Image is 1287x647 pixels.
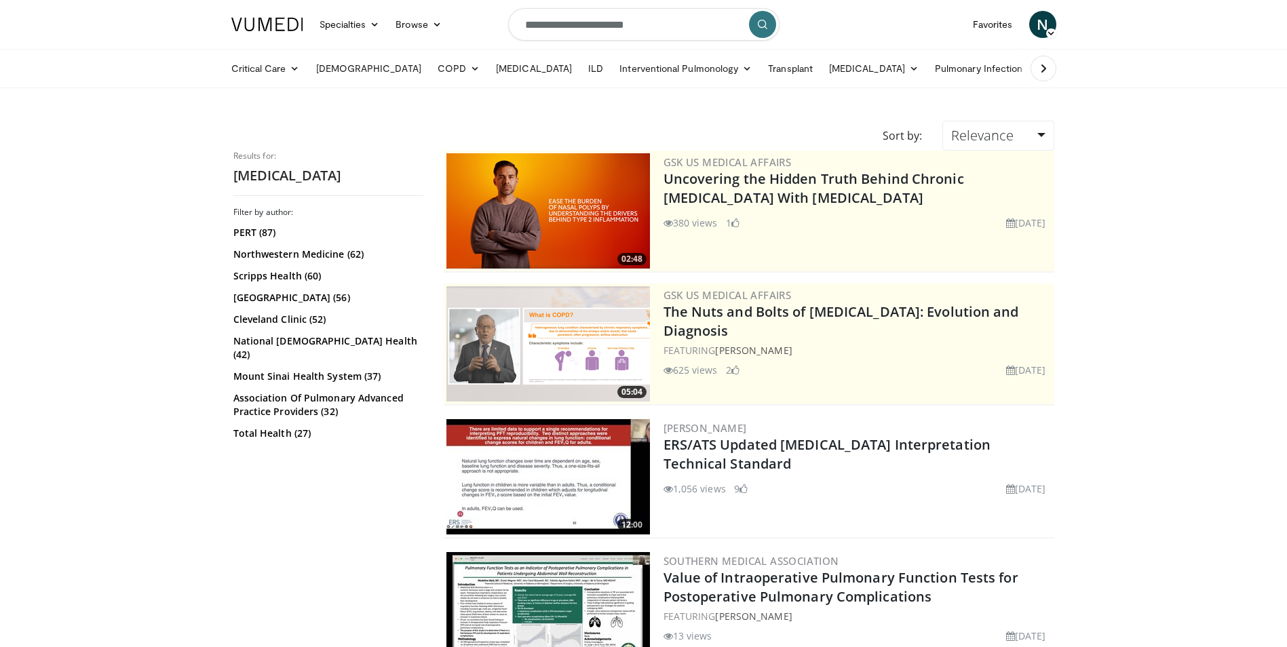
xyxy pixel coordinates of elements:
[726,216,739,230] li: 1
[726,363,739,377] li: 2
[429,55,488,82] a: COPD
[715,610,792,623] a: [PERSON_NAME]
[233,313,420,326] a: Cleveland Clinic (52)
[233,391,420,418] a: Association Of Pulmonary Advanced Practice Providers (32)
[446,153,650,269] img: d04c7a51-d4f2-46f9-936f-c139d13e7fbe.png.300x170_q85_crop-smart_upscale.png
[760,55,821,82] a: Transplant
[446,419,650,534] img: 1499512c-dfb8-4ca8-9436-8f7620596e62.300x170_q85_crop-smart_upscale.jpg
[664,363,718,377] li: 625 views
[664,435,991,473] a: ERS/ATS Updated [MEDICAL_DATA] Interpretation Technical Standard
[664,482,726,496] li: 1,056 views
[664,155,792,169] a: GSK US Medical Affairs
[233,370,420,383] a: Mount Sinai Health System (37)
[231,18,303,31] img: VuMedi Logo
[664,609,1052,623] div: FEATURING
[311,11,388,38] a: Specialties
[942,121,1054,151] a: Relevance
[927,55,1044,82] a: Pulmonary Infection
[233,248,420,261] a: Northwestern Medicine (62)
[617,253,647,265] span: 02:48
[223,55,308,82] a: Critical Care
[617,386,647,398] span: 05:04
[508,8,780,41] input: Search topics, interventions
[617,519,647,531] span: 12:00
[233,269,420,283] a: Scripps Health (60)
[1006,216,1046,230] li: [DATE]
[488,55,580,82] a: [MEDICAL_DATA]
[965,11,1021,38] a: Favorites
[446,286,650,401] a: 05:04
[664,554,839,568] a: Southern Medical Association
[664,421,747,435] a: [PERSON_NAME]
[664,170,964,207] a: Uncovering the Hidden Truth Behind Chronic [MEDICAL_DATA] With [MEDICAL_DATA]
[233,151,423,161] p: Results for:
[446,286,650,401] img: ee063798-7fd0-40de-9666-e00bc66c7c22.png.300x170_q85_crop-smart_upscale.png
[308,55,429,82] a: [DEMOGRAPHIC_DATA]
[664,568,1018,606] a: Value of Intraoperative Pulmonary Function Tests for Postoperative Pulmonary Complications
[580,55,611,82] a: ILD
[664,216,718,230] li: 380 views
[233,207,423,218] h3: Filter by author:
[611,55,760,82] a: Interventional Pulmonology
[233,291,420,305] a: [GEOGRAPHIC_DATA] (56)
[664,343,1052,357] div: FEATURING
[233,226,420,239] a: PERT (87)
[715,344,792,357] a: [PERSON_NAME]
[734,482,748,496] li: 9
[233,334,420,361] a: National [DEMOGRAPHIC_DATA] Health (42)
[1029,11,1056,38] a: N
[664,302,1019,340] a: The Nuts and Bolts of [MEDICAL_DATA]: Evolution and Diagnosis
[387,11,450,38] a: Browse
[664,288,792,302] a: GSK US Medical Affairs
[446,153,650,269] a: 02:48
[446,419,650,534] a: 12:00
[821,55,927,82] a: [MEDICAL_DATA]
[233,167,423,184] h2: [MEDICAL_DATA]
[872,121,932,151] div: Sort by:
[1006,629,1046,643] li: [DATE]
[1006,363,1046,377] li: [DATE]
[233,427,420,440] a: Total Health (27)
[951,126,1014,144] span: Relevance
[664,629,712,643] li: 13 views
[1006,482,1046,496] li: [DATE]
